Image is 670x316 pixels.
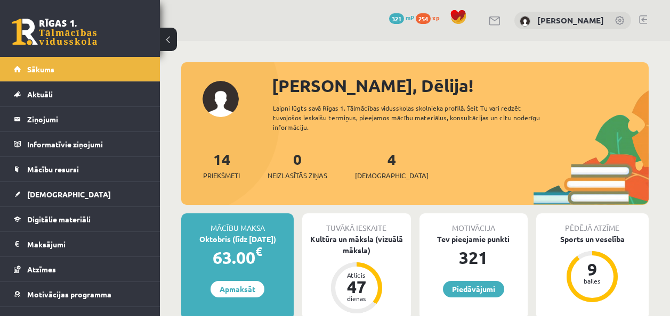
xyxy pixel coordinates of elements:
[341,295,373,302] div: dienas
[536,234,649,304] a: Sports un veselība 9 balles
[14,132,147,156] a: Informatīvie ziņojumi
[255,244,262,259] span: €
[14,182,147,206] a: [DEMOGRAPHIC_DATA]
[537,15,604,26] a: [PERSON_NAME]
[181,234,294,245] div: Oktobris (līdz [DATE])
[27,189,111,199] span: [DEMOGRAPHIC_DATA]
[203,149,240,181] a: 14Priekšmeti
[27,264,56,274] span: Atzīmes
[14,257,147,281] a: Atzīmes
[432,13,439,22] span: xp
[419,213,528,234] div: Motivācija
[27,289,111,299] span: Motivācijas programma
[14,82,147,106] a: Aktuāli
[181,245,294,270] div: 63.00
[520,16,530,27] img: Dēlija Lavrova
[273,103,553,132] div: Laipni lūgts savā Rīgas 1. Tālmācības vidusskolas skolnieka profilā. Šeit Tu vari redzēt tuvojošo...
[419,245,528,270] div: 321
[14,207,147,231] a: Digitālie materiāli
[27,107,147,131] legend: Ziņojumi
[268,149,327,181] a: 0Neizlasītās ziņas
[389,13,414,22] a: 321 mP
[302,234,410,256] div: Kultūra un māksla (vizuālā māksla)
[576,278,608,284] div: balles
[536,213,649,234] div: Pēdējā atzīme
[419,234,528,245] div: Tev pieejamie punkti
[12,19,97,45] a: Rīgas 1. Tālmācības vidusskola
[389,13,404,24] span: 321
[416,13,431,24] span: 254
[181,213,294,234] div: Mācību maksa
[355,149,429,181] a: 4[DEMOGRAPHIC_DATA]
[211,281,264,297] a: Apmaksāt
[27,232,147,256] legend: Maksājumi
[536,234,649,245] div: Sports un veselība
[576,261,608,278] div: 9
[302,234,410,315] a: Kultūra un māksla (vizuālā māksla) Atlicis 47 dienas
[27,214,91,224] span: Digitālie materiāli
[27,164,79,174] span: Mācību resursi
[416,13,445,22] a: 254 xp
[341,278,373,295] div: 47
[443,281,504,297] a: Piedāvājumi
[268,170,327,181] span: Neizlasītās ziņas
[27,132,147,156] legend: Informatīvie ziņojumi
[27,64,54,74] span: Sākums
[302,213,410,234] div: Tuvākā ieskaite
[14,107,147,131] a: Ziņojumi
[27,89,53,99] span: Aktuāli
[14,157,147,181] a: Mācību resursi
[355,170,429,181] span: [DEMOGRAPHIC_DATA]
[203,170,240,181] span: Priekšmeti
[14,57,147,81] a: Sākums
[272,73,649,98] div: [PERSON_NAME], Dēlija!
[14,232,147,256] a: Maksājumi
[341,272,373,278] div: Atlicis
[406,13,414,22] span: mP
[14,282,147,306] a: Motivācijas programma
